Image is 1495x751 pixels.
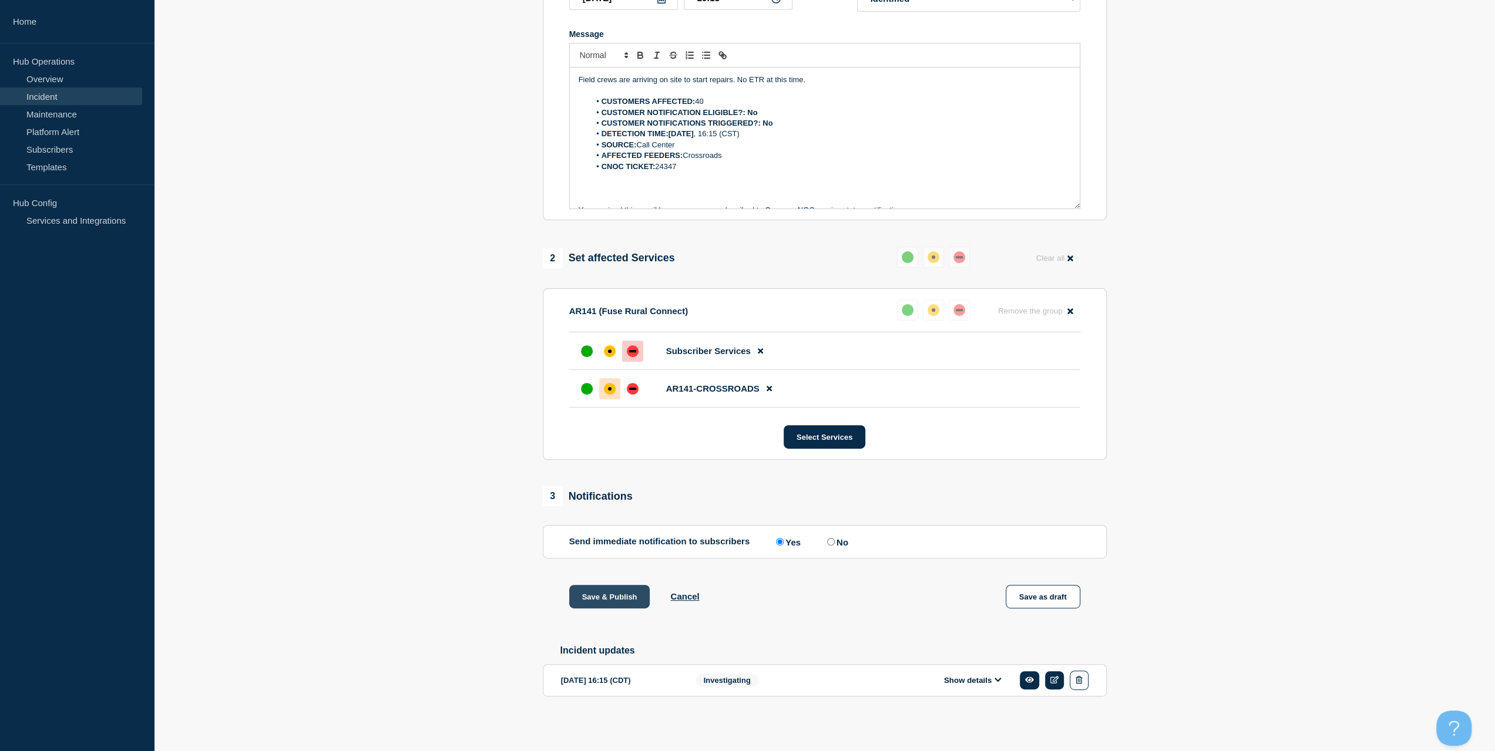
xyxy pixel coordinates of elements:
div: down [627,383,639,395]
span: AR141-CROSSROADS [666,383,760,393]
strong: AFFECTED FEEDERS: [602,151,683,160]
button: Save as draft [1006,585,1080,608]
span: Font size [575,48,632,62]
button: affected [923,299,944,321]
div: Message [570,68,1080,208]
button: Toggle bulleted list [698,48,714,62]
li: Call Center [590,140,1071,150]
div: up [581,383,593,395]
div: Notifications [543,486,633,506]
button: Cancel [670,591,699,601]
p: You received this email because you are subscribed to Conexon NOC service status notifications. [579,205,1071,215]
strong: CUSTOMER NOTIFICATIONS TRIGGERED?: No [602,119,773,127]
div: down [953,304,965,316]
label: Yes [773,536,801,547]
button: up [897,299,918,321]
span: 2 [543,248,563,268]
p: Field crews are arriving on site to start repairs. No ETR at this time. [579,75,1071,85]
div: affected [604,345,616,357]
button: Remove the group [991,299,1080,322]
span: Subscriber Services [666,346,751,356]
span: 3 [543,486,563,506]
button: affected [923,247,944,268]
button: Select Services [784,425,865,449]
div: affected [928,251,939,263]
li: 40 [590,96,1071,107]
div: Message [569,29,1080,39]
p: AR141 (Fuse Rural Connect) [569,306,688,316]
iframe: Help Scout Beacon - Open [1436,710,1472,746]
button: down [949,299,970,321]
button: down [949,247,970,268]
strong: CUSTOMERS AFFECTED: [602,97,696,106]
div: down [627,345,639,357]
div: Set affected Services [543,248,675,268]
div: up [902,304,913,316]
button: Toggle link [714,48,731,62]
h2: Incident updates [560,645,1107,656]
input: Yes [776,538,784,545]
button: Show details [940,675,1005,685]
input: No [827,538,835,545]
div: affected [604,383,616,395]
strong: CNOC TICKET: [602,162,656,171]
div: up [902,251,913,263]
strong: DETECTION TIME:[DATE] [602,129,694,138]
div: affected [928,304,939,316]
span: Remove the group [998,307,1063,315]
div: down [953,251,965,263]
strong: CUSTOMER NOTIFICATION ELIGIBLE?: No [602,108,758,117]
strong: SOURCE: [602,140,637,149]
button: Clear all [1029,247,1080,270]
label: No [824,536,848,547]
button: up [897,247,918,268]
button: Toggle strikethrough text [665,48,681,62]
div: Send immediate notification to subscribers [569,536,1080,547]
li: 24347 [590,161,1071,172]
li: Crossroads [590,150,1071,161]
div: [DATE] 16:15 (CDT) [561,671,678,690]
button: Toggle ordered list [681,48,698,62]
li: , 16:15 (CST) [590,129,1071,139]
p: Send immediate notification to subscribers [569,536,750,547]
div: up [581,345,593,357]
button: Save & Publish [569,585,650,608]
span: Investigating [696,673,758,687]
button: Toggle bold text [632,48,649,62]
button: Toggle italic text [649,48,665,62]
